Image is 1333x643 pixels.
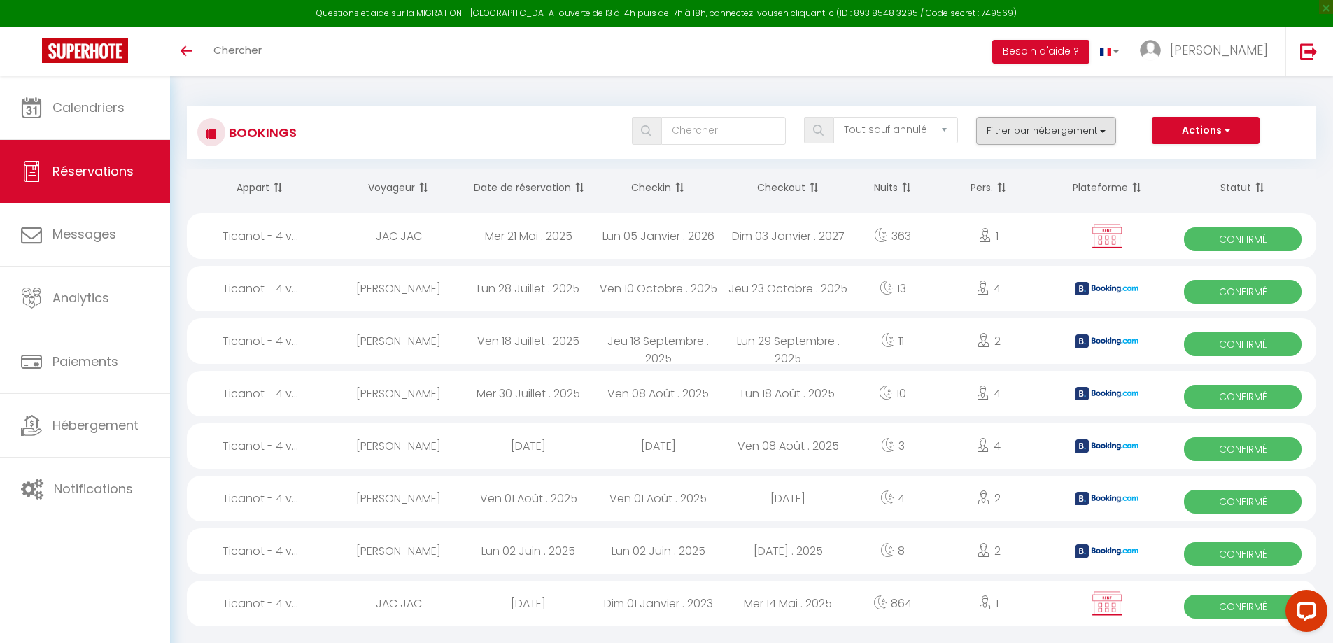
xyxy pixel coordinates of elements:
th: Sort by checkin [593,169,724,206]
button: Filtrer par hébergement [976,117,1116,145]
span: Réservations [52,162,134,180]
iframe: LiveChat chat widget [1274,584,1333,643]
span: [PERSON_NAME] [1170,41,1268,59]
span: Analytics [52,289,109,306]
th: Sort by guest [334,169,464,206]
span: Calendriers [52,99,125,116]
span: Notifications [54,480,133,497]
th: Sort by nights [853,169,932,206]
span: Chercher [213,43,262,57]
th: Sort by status [1169,169,1316,206]
span: Messages [52,225,116,243]
a: Chercher [203,27,272,76]
span: Hébergement [52,416,139,434]
th: Sort by checkout [724,169,854,206]
a: en cliquant ici [778,7,836,19]
a: ... [PERSON_NAME] [1129,27,1285,76]
span: Paiements [52,353,118,370]
th: Sort by people [932,169,1045,206]
img: logout [1300,43,1318,60]
th: Sort by rentals [187,169,334,206]
img: ... [1140,40,1161,61]
input: Chercher [661,117,786,145]
th: Sort by booking date [463,169,593,206]
button: Besoin d'aide ? [992,40,1089,64]
th: Sort by channel [1045,169,1170,206]
button: Actions [1152,117,1260,145]
img: Super Booking [42,38,128,63]
h3: Bookings [225,117,297,148]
